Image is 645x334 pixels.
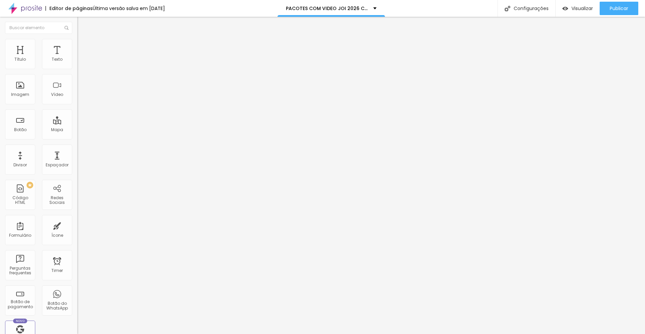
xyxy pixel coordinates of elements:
div: Vídeo [51,92,63,97]
div: Botão do WhatsApp [44,301,70,311]
div: Perguntas frequentes [7,266,33,276]
div: Divisor [13,163,27,167]
span: Visualizar [571,6,593,11]
input: Buscar elemento [5,22,72,34]
div: Imagem [11,92,29,97]
div: Mapa [51,127,63,132]
div: Timer [51,268,63,273]
img: view-1.svg [562,6,568,11]
button: Publicar [600,2,638,15]
div: Espaçador [46,163,69,167]
span: Publicar [610,6,628,11]
div: Redes Sociais [44,196,70,205]
div: Novo [13,319,28,323]
img: Icone [505,6,510,11]
img: Icone [64,26,69,30]
div: Botão de pagamento [7,299,33,309]
div: Editor de páginas [45,6,93,11]
p: PACOTES COM VIDEO JOI 2026 Casamento - FOTO e VIDEO [286,6,368,11]
div: Texto [52,57,62,62]
button: Visualizar [556,2,600,15]
div: Título [14,57,26,62]
div: Botão [14,127,27,132]
div: Ícone [51,233,63,238]
div: Código HTML [7,196,33,205]
div: Formulário [9,233,31,238]
div: Última versão salva em [DATE] [93,6,165,11]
